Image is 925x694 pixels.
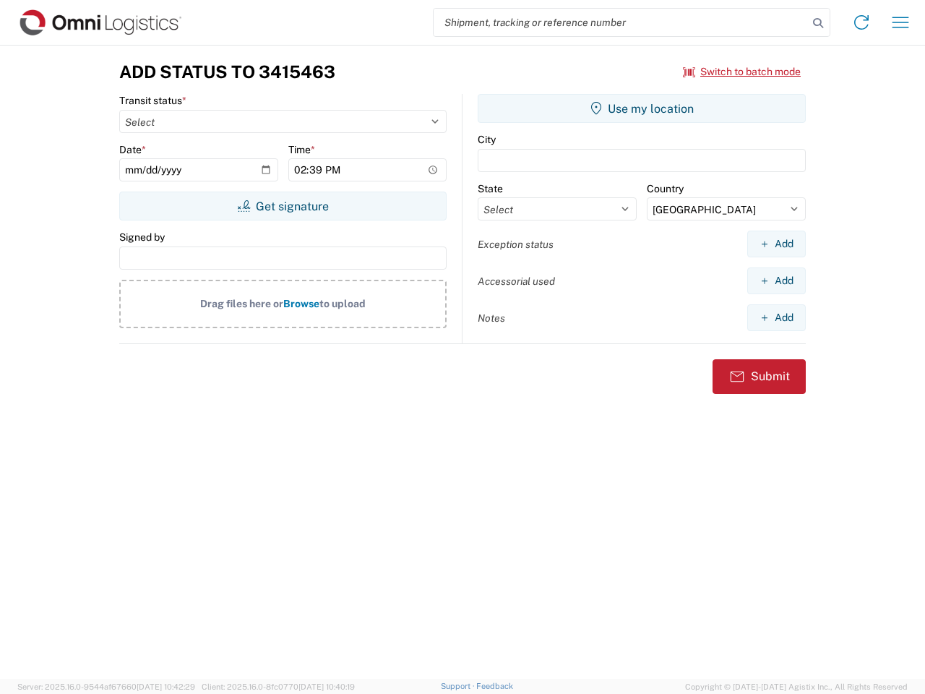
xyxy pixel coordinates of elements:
input: Shipment, tracking or reference number [434,9,808,36]
button: Get signature [119,192,447,220]
span: Client: 2025.16.0-8fc0770 [202,682,355,691]
span: Server: 2025.16.0-9544af67660 [17,682,195,691]
button: Submit [713,359,806,394]
span: [DATE] 10:42:29 [137,682,195,691]
span: Browse [283,298,319,309]
a: Feedback [476,682,513,690]
label: Time [288,143,315,156]
button: Add [747,304,806,331]
h3: Add Status to 3415463 [119,61,335,82]
label: Transit status [119,94,186,107]
button: Add [747,267,806,294]
span: to upload [319,298,366,309]
label: Date [119,143,146,156]
button: Switch to batch mode [683,60,801,84]
label: State [478,182,503,195]
span: Drag files here or [200,298,283,309]
span: [DATE] 10:40:19 [298,682,355,691]
button: Use my location [478,94,806,123]
label: Exception status [478,238,554,251]
label: Signed by [119,231,165,244]
label: Notes [478,312,505,325]
label: Accessorial used [478,275,555,288]
label: City [478,133,496,146]
label: Country [647,182,684,195]
span: Copyright © [DATE]-[DATE] Agistix Inc., All Rights Reserved [685,680,908,693]
button: Add [747,231,806,257]
a: Support [441,682,477,690]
